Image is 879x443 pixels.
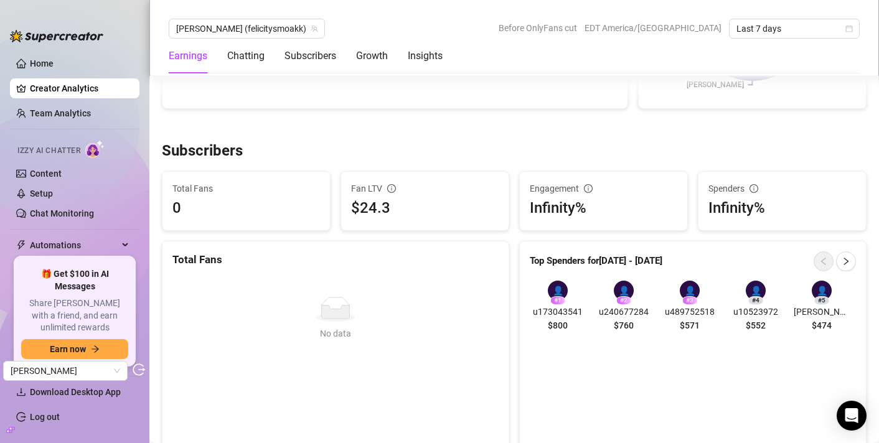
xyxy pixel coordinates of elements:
span: u10523972 [728,305,784,319]
span: download [16,387,26,397]
img: AI Chatter [85,140,105,158]
span: Felicity (felicitysmoakk) [176,19,317,38]
div: Infinity% [530,197,677,220]
div: Earnings [169,49,207,63]
span: $800 [548,319,568,332]
span: u240677284 [596,305,652,319]
article: Top Spenders for [DATE] - [DATE] [530,254,662,269]
span: info-circle [750,184,758,193]
span: Automations [30,235,118,255]
div: Insights [408,49,443,63]
span: Download Desktop App [30,387,121,397]
span: [PERSON_NAME] [794,305,850,319]
div: Total Fans [172,251,499,268]
div: Infinity% [708,197,856,220]
h3: Subscribers [162,141,243,161]
span: u489752518 [662,305,718,319]
div: 0 [172,197,181,220]
text: [PERSON_NAME] [687,80,745,89]
div: $24.3 [351,197,499,220]
div: Open Intercom Messenger [837,401,867,431]
span: thunderbolt [16,240,26,250]
div: 👤 [614,281,634,301]
span: logout [133,363,145,376]
span: EDT America/[GEOGRAPHIC_DATA] [585,19,722,37]
div: 👤 [746,281,766,301]
div: Growth [356,49,388,63]
a: Home [30,58,54,68]
a: Chat Monitoring [30,208,94,218]
span: Last 7 days [736,19,852,38]
span: $571 [680,319,700,332]
div: 👤 [812,281,832,301]
span: info-circle [387,184,396,193]
span: 🎁 Get $100 in AI Messages [21,268,128,292]
span: Earn now [50,344,86,354]
span: arrow-right [91,345,100,353]
div: 👤 [680,281,700,301]
span: Share [PERSON_NAME] with a friend, and earn unlimited rewards [21,297,128,334]
div: Subscribers [284,49,336,63]
span: Before OnlyFans cut [499,19,577,37]
span: team [311,25,318,32]
div: # 5 [814,296,829,305]
div: # 2 [616,296,631,305]
span: right [842,257,850,266]
div: # 3 [682,296,697,305]
a: Creator Analytics [30,78,129,98]
div: # 1 [550,296,565,305]
div: Spenders [708,182,856,195]
span: build [6,426,15,434]
img: logo-BBDzfeDw.svg [10,30,103,42]
div: 👤 [548,281,568,301]
span: Total Fans [172,182,320,195]
span: $552 [746,319,766,332]
a: Content [30,169,62,179]
div: Chatting [227,49,265,63]
span: Felicity Smaok [11,361,120,380]
a: Log out [30,412,60,422]
div: # 4 [748,296,763,305]
span: $474 [812,319,832,332]
span: $760 [614,319,634,332]
div: Fan LTV [351,182,499,195]
a: Team Analytics [30,108,91,118]
span: u173043541 [530,305,586,319]
div: Engagement [530,182,677,195]
span: info-circle [584,184,593,193]
span: calendar [845,25,853,32]
button: Earn nowarrow-right [21,339,128,359]
span: Izzy AI Chatter [17,145,80,157]
div: No data [177,327,494,340]
a: Setup [30,189,53,198]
